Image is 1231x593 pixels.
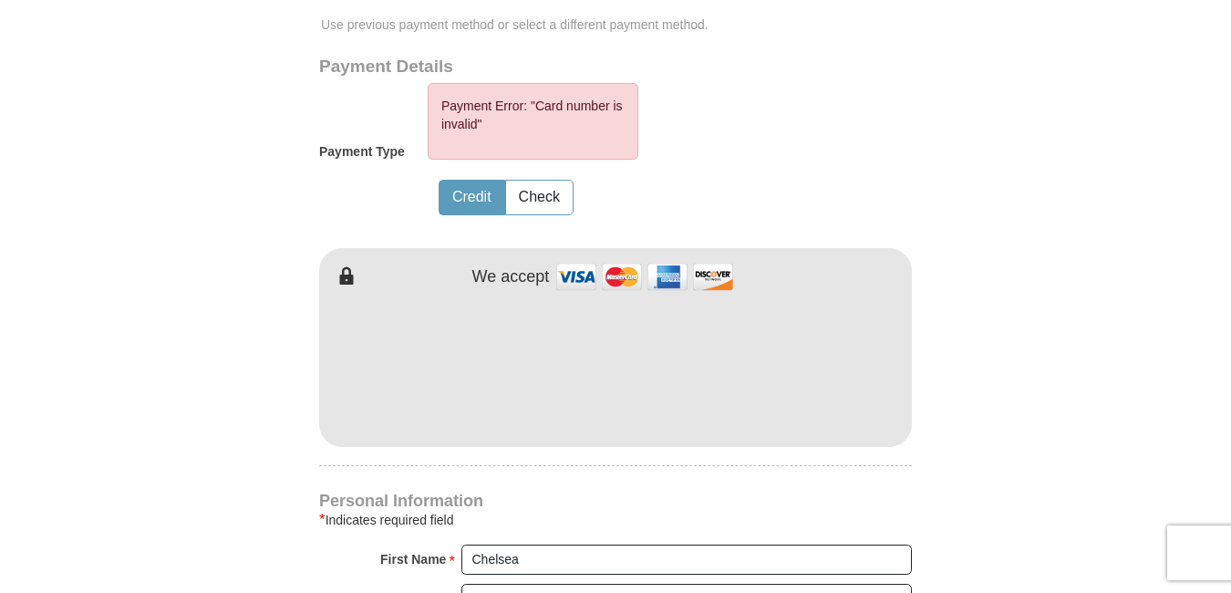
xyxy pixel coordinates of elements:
[319,494,912,508] h4: Personal Information
[380,546,446,572] strong: First Name
[472,267,550,287] h4: We accept
[440,181,504,214] button: Credit
[319,509,912,531] div: Indicates required field
[506,181,573,214] button: Check
[553,257,736,296] img: credit cards accepted
[319,57,784,78] h3: Payment Details
[321,16,914,34] span: Use previous payment method or select a different payment method.
[319,144,405,160] h5: Payment Type
[441,97,625,133] li: Payment Error: "Card number is invalid"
